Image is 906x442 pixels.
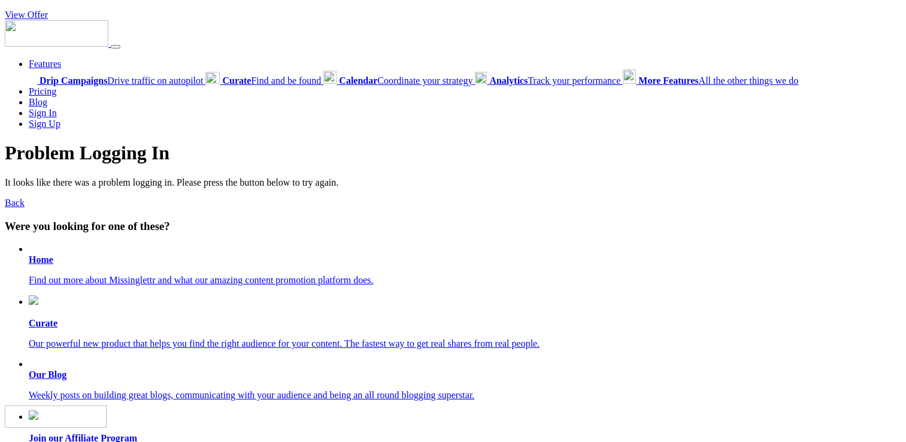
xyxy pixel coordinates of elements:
p: Find out more about Missinglettr and what our amazing content promotion platform does. [29,275,901,286]
a: Our Blog Weekly posts on building great blogs, communicating with your audience and being an all ... [29,370,901,401]
a: View Offer [5,10,48,20]
a: CurateFind and be found [205,75,323,86]
span: Coordinate your strategy [339,75,472,86]
b: Curate [29,318,57,328]
b: Calendar [339,75,377,86]
a: Curate Our powerful new product that helps you find the right audience for your content. The fast... [29,295,901,349]
a: Back [5,198,25,208]
span: Drive traffic on autopilot [40,75,203,86]
h3: Were you looking for one of these? [5,220,901,233]
span: All the other things we do [638,75,798,86]
a: CalendarCoordinate your strategy [323,75,475,86]
a: Sign Up [29,119,60,129]
a: Features [29,59,61,69]
p: It looks like there was a problem logging in. Please press the button below to try again. [5,177,901,188]
span: Track your performance [489,75,620,86]
b: Our Blog [29,370,66,380]
a: Home Find out more about Missinglettr and what our amazing content promotion platform does. [29,255,901,286]
b: Drip Campaigns [40,75,107,86]
img: curate.png [29,295,38,305]
a: Drip CampaignsDrive traffic on autopilot [29,75,205,86]
a: More FeaturesAll the other things we do [623,75,798,86]
a: Pricing [29,86,56,96]
p: Weekly posts on building great blogs, communicating with your audience and being an all round blo... [29,390,901,401]
b: Home [29,255,53,265]
button: Menu [111,45,120,49]
b: Curate [222,75,251,86]
span: Find and be found [222,75,321,86]
b: More Features [638,75,698,86]
img: Missinglettr - Social Media Marketing for content focused teams | Product Hunt [5,405,107,428]
a: AnalyticsTrack your performance [475,75,623,86]
div: Features [29,69,901,86]
a: Sign In [29,108,57,118]
p: Our powerful new product that helps you find the right audience for your content. The fastest way... [29,338,901,349]
h1: Problem Logging In [5,142,901,164]
b: Analytics [489,75,528,86]
a: Blog [29,97,47,107]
